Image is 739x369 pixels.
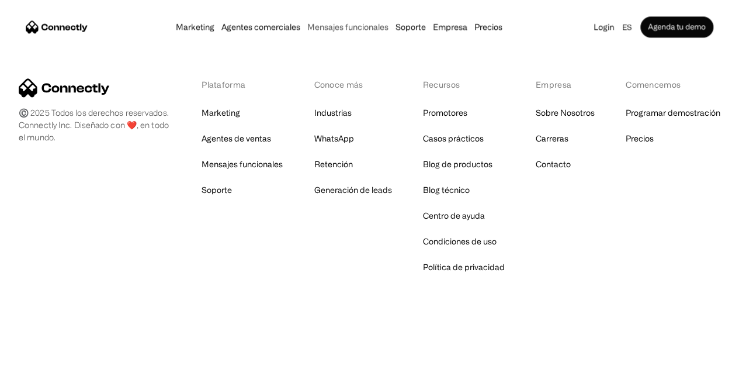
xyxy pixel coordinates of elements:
a: Condiciones de uso [423,233,497,250]
div: Conoce más [314,78,391,91]
div: Recursos [423,78,505,91]
a: Soporte [392,22,429,32]
a: Precios [471,22,506,32]
a: Promotores [423,105,467,121]
div: Comencemos [626,78,720,91]
div: Empresa [429,19,471,35]
a: Generación de leads [314,182,391,198]
a: Precios [626,130,654,147]
a: Agentes comerciales [218,22,304,32]
a: Mensajes funcionales [202,156,283,173]
div: es [622,19,632,35]
div: es [617,19,640,35]
a: Casos prácticos [423,130,484,147]
a: Soporte [202,182,232,198]
a: Carreras [536,130,568,147]
a: WhatsApp [314,130,353,147]
a: Agentes de ventas [202,130,271,147]
div: Empresa [433,19,467,35]
a: Sobre Nosotros [536,105,595,121]
a: Agenda tu demo [640,16,713,37]
a: home [26,18,88,36]
a: Contacto [536,156,571,173]
a: Login [590,19,617,35]
div: Plataforma [202,78,283,91]
div: Empresa [536,78,595,91]
a: Marketing [172,22,218,32]
a: Retención [314,156,352,173]
a: Mensajes funcionales [304,22,392,32]
a: Política de privacidad [423,259,505,275]
a: Industrias [314,105,351,121]
a: Blog de productos [423,156,492,173]
a: Programar demostración [626,105,720,121]
a: Blog técnico [423,182,470,198]
a: Marketing [202,105,240,121]
aside: Language selected: Español [12,347,70,365]
a: Centro de ayuda [423,208,485,224]
ul: Language list [23,349,70,365]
